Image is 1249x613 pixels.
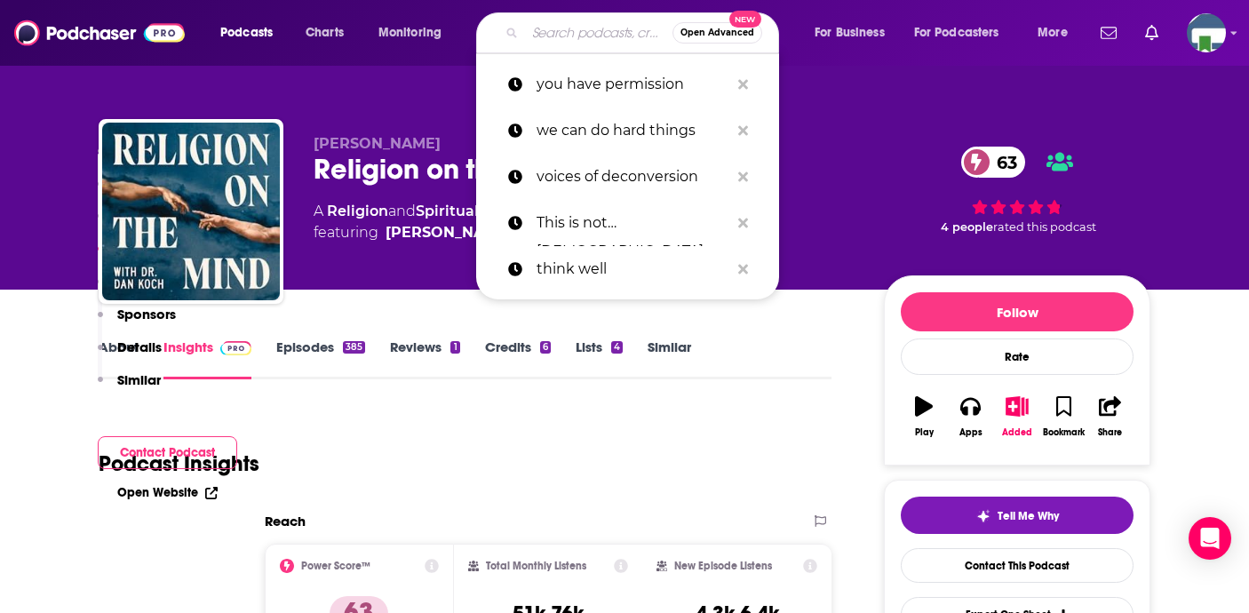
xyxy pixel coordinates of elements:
p: we can do hard things [537,107,729,154]
a: Show notifications dropdown [1094,18,1124,48]
button: Follow [901,292,1134,331]
button: open menu [903,19,1025,47]
a: you have permission [476,61,779,107]
div: Play [915,427,934,438]
div: 63 4 peoplerated this podcast [884,135,1150,245]
div: Search podcasts, credits, & more... [493,12,796,53]
button: Play [901,385,947,449]
button: Details [98,338,162,371]
span: featuring [314,222,554,243]
a: voices of deconversion [476,154,779,200]
button: Apps [947,385,993,449]
span: New [729,11,761,28]
a: think well [476,246,779,292]
div: Added [1002,427,1032,438]
button: Added [994,385,1040,449]
button: open menu [208,19,296,47]
a: Lists4 [576,338,623,379]
span: Charts [306,20,344,45]
img: Podchaser - Follow, Share and Rate Podcasts [14,16,185,50]
div: Rate [901,338,1134,375]
a: Spirituality [416,203,497,219]
a: Episodes385 [276,338,365,379]
a: This is not [DEMOGRAPHIC_DATA] [476,200,779,246]
h2: Total Monthly Listens [486,560,586,572]
a: Open Website [117,485,218,500]
a: Contact This Podcast [901,548,1134,583]
p: This is not church [537,200,729,246]
button: Show profile menu [1187,13,1226,52]
button: Contact Podcast [98,436,237,469]
span: 4 people [941,220,993,234]
div: 4 [611,341,623,354]
a: Reviews1 [390,338,459,379]
h2: New Episode Listens [674,560,772,572]
button: Similar [98,371,161,404]
button: open menu [1025,19,1090,47]
button: open menu [802,19,907,47]
button: open menu [366,19,465,47]
span: 63 [979,147,1026,178]
img: tell me why sparkle [976,509,990,523]
div: A podcast [314,201,554,243]
a: Religion [327,203,388,219]
div: Bookmark [1043,427,1085,438]
p: you have permission [537,61,729,107]
button: Open AdvancedNew [672,22,762,44]
span: More [1038,20,1068,45]
span: Open Advanced [680,28,754,37]
div: Apps [959,427,982,438]
p: voices of deconversion [537,154,729,200]
div: Open Intercom Messenger [1189,517,1231,560]
a: Show notifications dropdown [1138,18,1165,48]
button: tell me why sparkleTell Me Why [901,497,1134,534]
a: Dan Koch [386,222,513,243]
input: Search podcasts, credits, & more... [525,19,672,47]
p: Similar [117,371,161,388]
span: and [388,203,416,219]
h2: Power Score™ [301,560,370,572]
span: Monitoring [378,20,442,45]
button: Share [1087,385,1134,449]
button: Bookmark [1040,385,1086,449]
h2: Reach [265,513,306,529]
a: Similar [648,338,691,379]
p: think well [537,246,729,292]
span: For Podcasters [914,20,999,45]
span: Logged in as KCMedia [1187,13,1226,52]
span: Tell Me Why [998,509,1059,523]
span: For Business [815,20,885,45]
a: Credits6 [485,338,551,379]
div: 385 [343,341,365,354]
img: Religion on the Mind [102,123,280,300]
div: Share [1098,427,1122,438]
div: 6 [540,341,551,354]
span: [PERSON_NAME] [314,135,441,152]
a: we can do hard things [476,107,779,154]
a: 63 [961,147,1026,178]
div: 1 [450,341,459,354]
span: Podcasts [220,20,273,45]
p: Details [117,338,162,355]
span: rated this podcast [993,220,1096,234]
a: Charts [294,19,354,47]
img: User Profile [1187,13,1226,52]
